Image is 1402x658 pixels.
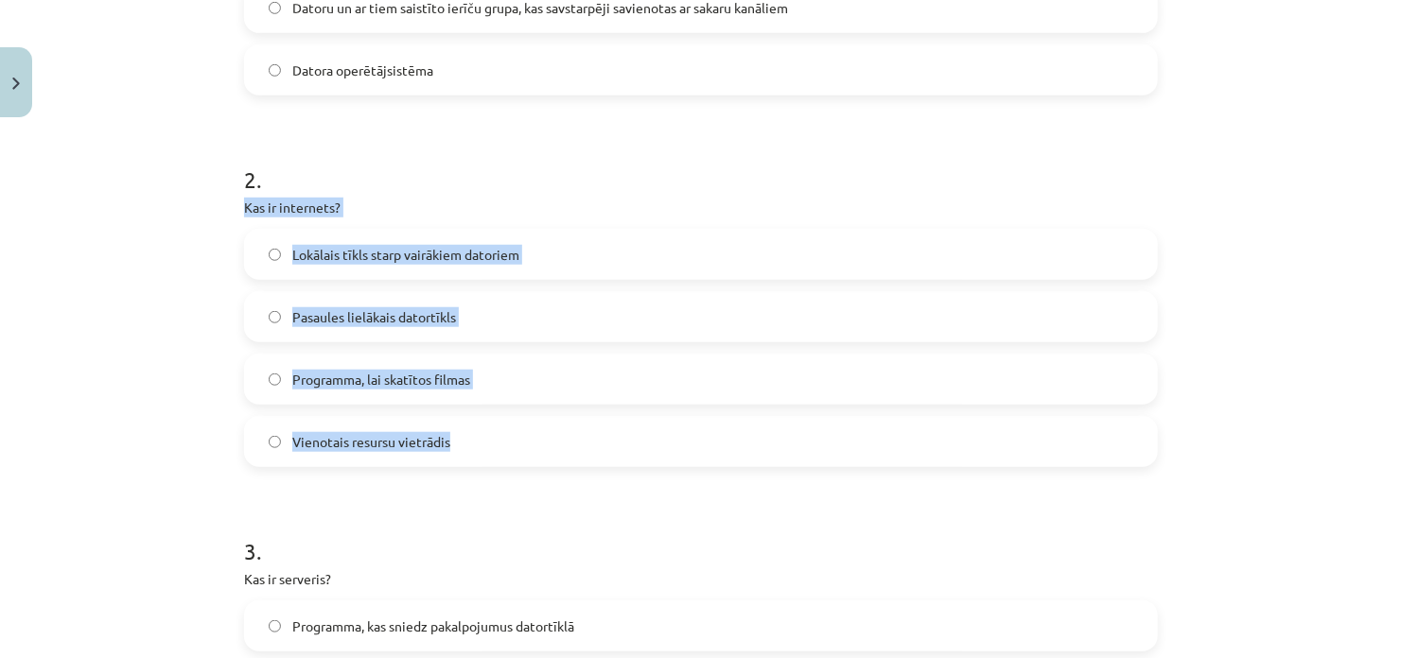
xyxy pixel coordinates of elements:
[292,245,519,265] span: Lokālais tīkls starp vairākiem datoriem
[244,198,1158,217] p: Kas ir internets?
[244,505,1158,563] h1: 3 .
[269,373,281,386] input: Programma, lai skatītos filmas
[292,616,574,636] span: Programma, kas sniedz pakalpojumus datortīklā
[292,370,470,390] span: Programma, lai skatītos filmas
[269,64,281,77] input: Datora operētājsistēma
[269,311,281,323] input: Pasaules lielākais datortīkls
[292,307,456,327] span: Pasaules lielākais datortīkls
[269,249,281,261] input: Lokālais tīkls starp vairākiem datoriem
[292,432,450,452] span: Vienotais resursu vietrādis
[12,78,20,90] img: icon-close-lesson-0947bae3869378f0d4975bcd49f059093ad1ed9edebbc8119c70593378902aed.svg
[269,620,281,632] input: Programma, kas sniedz pakalpojumus datortīklā
[269,2,281,14] input: Datoru un ar tiem saistīto ierīču grupa, kas savstarpēji savienotas ar sakaru kanāliem
[244,133,1158,192] h1: 2 .
[269,436,281,448] input: Vienotais resursu vietrādis
[292,61,433,80] span: Datora operētājsistēma
[244,569,1158,589] p: Kas ir serveris?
